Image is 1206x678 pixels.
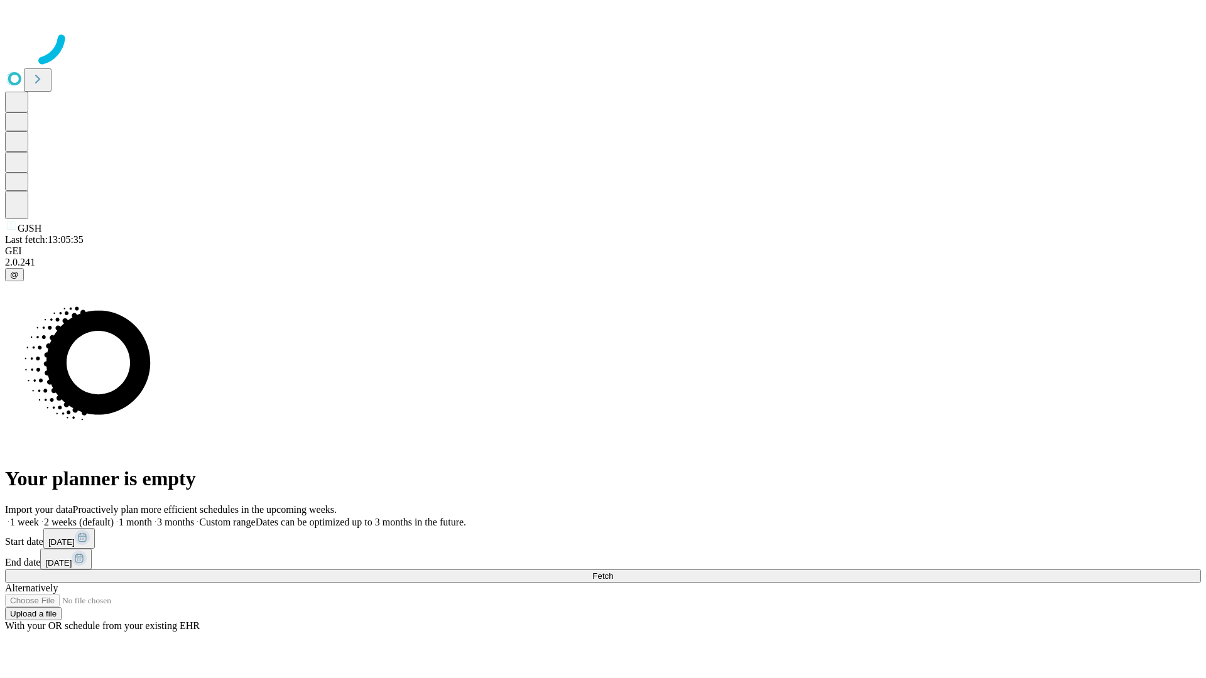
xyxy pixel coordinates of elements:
[5,234,84,245] span: Last fetch: 13:05:35
[157,517,194,527] span: 3 months
[5,257,1201,268] div: 2.0.241
[5,620,200,631] span: With your OR schedule from your existing EHR
[5,569,1201,583] button: Fetch
[5,607,62,620] button: Upload a file
[44,517,114,527] span: 2 weeks (default)
[43,528,95,549] button: [DATE]
[256,517,466,527] span: Dates can be optimized up to 3 months in the future.
[73,504,337,515] span: Proactively plan more efficient schedules in the upcoming weeks.
[5,549,1201,569] div: End date
[592,571,613,581] span: Fetch
[40,549,92,569] button: [DATE]
[5,583,58,593] span: Alternatively
[5,528,1201,549] div: Start date
[45,558,72,568] span: [DATE]
[5,467,1201,490] h1: Your planner is empty
[5,245,1201,257] div: GEI
[10,270,19,279] span: @
[5,268,24,281] button: @
[10,517,39,527] span: 1 week
[199,517,255,527] span: Custom range
[18,223,41,234] span: GJSH
[48,537,75,547] span: [DATE]
[5,504,73,515] span: Import your data
[119,517,152,527] span: 1 month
